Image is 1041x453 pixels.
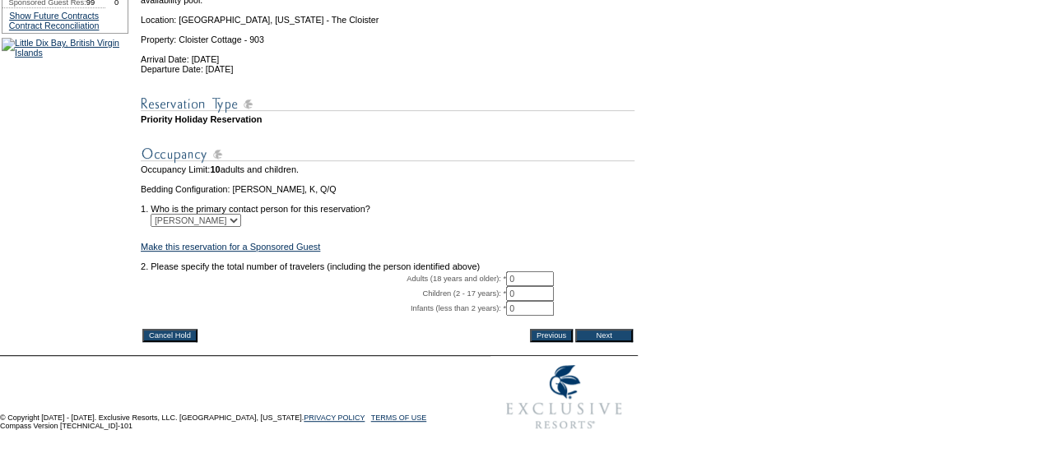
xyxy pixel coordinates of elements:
img: subTtlResType.gif [141,94,634,114]
td: Bedding Configuration: [PERSON_NAME], K, Q/Q [141,184,634,194]
span: 10 [210,164,220,174]
td: Location: [GEOGRAPHIC_DATA], [US_STATE] - The Cloister [141,5,634,25]
td: Occupancy Limit: adults and children. [141,164,634,174]
td: Departure Date: [DATE] [141,64,634,74]
td: 2. Please specify the total number of travelers (including the person identified above) [141,261,634,271]
td: Children (2 - 17 years): * [141,286,506,301]
a: Contract Reconciliation [9,21,100,30]
img: subTtlOccupancy.gif [141,144,634,164]
td: Property: Cloister Cottage - 903 [141,25,634,44]
td: Arrival Date: [DATE] [141,44,634,64]
a: Make this reservation for a Sponsored Guest [141,242,320,252]
input: Next [575,329,633,342]
img: Exclusive Resorts [490,356,638,438]
td: Adults (18 years and older): * [141,271,506,286]
td: 1. Who is the primary contact person for this reservation? [141,194,634,214]
a: Show Future Contracts [9,11,99,21]
input: Cancel Hold [142,329,198,342]
img: Little Dix Bay, British Virgin Islands [2,38,128,58]
input: Previous [530,329,573,342]
a: TERMS OF USE [371,414,427,422]
td: Infants (less than 2 years): * [141,301,506,316]
td: Priority Holiday Reservation [141,114,634,124]
a: PRIVACY POLICY [304,414,365,422]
